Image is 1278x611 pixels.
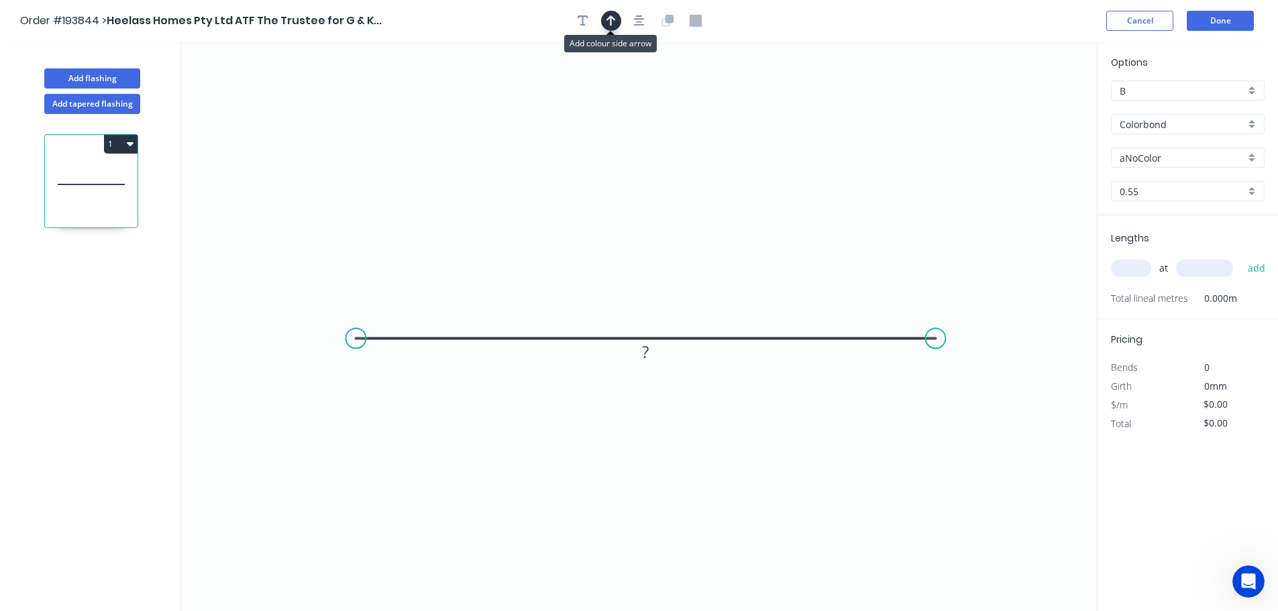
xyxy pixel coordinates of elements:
[642,341,649,363] tspan: ?
[1204,380,1227,392] span: 0mm
[1120,184,1245,199] input: Thickness
[1120,151,1245,165] input: Colour
[104,135,138,154] button: 1
[1111,289,1188,308] span: Total lineal metres
[44,68,140,89] button: Add flashing
[1111,361,1138,374] span: Bends
[107,13,382,28] span: Heelass Homes Pty Ltd ATF The Trustee for G & K...
[1120,117,1245,131] input: Material
[1159,259,1168,278] span: at
[1111,398,1128,411] span: $/m
[1111,333,1142,346] span: Pricing
[1188,289,1237,308] span: 0.000m
[1187,11,1254,31] button: Done
[1204,361,1210,374] span: 0
[20,13,107,28] span: Order #193844 >
[1111,231,1149,245] span: Lengths
[1241,257,1273,280] button: add
[564,35,657,52] div: Add colour side arrow
[1106,11,1173,31] button: Cancel
[1232,565,1265,598] iframe: Intercom live chat
[1120,84,1245,98] input: Price level
[1111,380,1132,392] span: Girth
[1111,417,1131,430] span: Total
[181,42,1097,611] svg: 0
[44,94,140,114] button: Add tapered flashing
[1111,56,1148,69] span: Options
